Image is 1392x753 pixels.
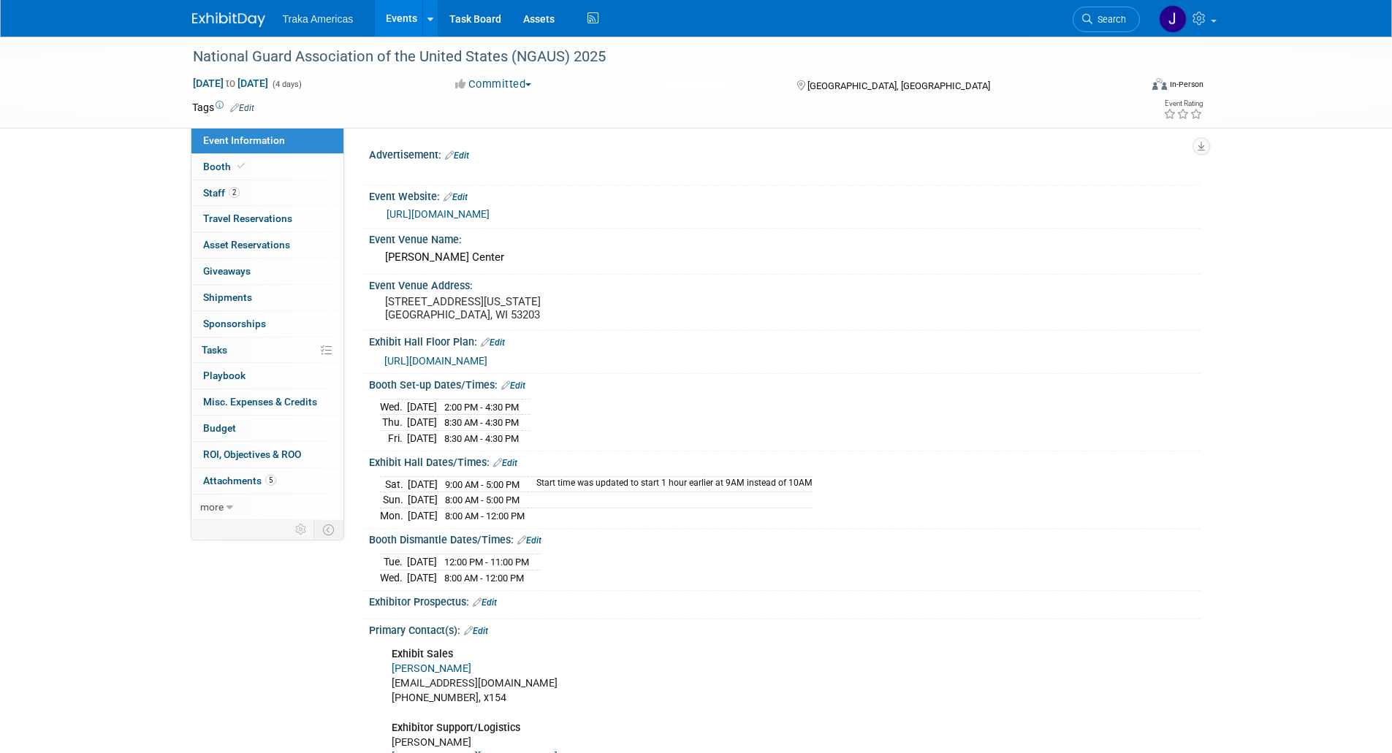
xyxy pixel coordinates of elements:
td: [DATE] [408,492,438,508]
td: Sun. [380,492,408,508]
td: Start time was updated to start 1 hour earlier at 9AM instead of 10AM [528,476,813,492]
span: Staff [203,187,240,199]
div: [PERSON_NAME] Center [380,246,1190,269]
td: [DATE] [407,399,437,415]
div: National Guard Association of the United States (NGAUS) 2025 [188,44,1118,70]
td: Fri. [380,430,407,446]
span: 8:00 AM - 12:00 PM [444,573,524,584]
a: Attachments5 [191,468,343,494]
td: [DATE] [408,476,438,492]
a: more [191,494,343,520]
span: [URL][DOMAIN_NAME] [384,355,487,367]
span: Event Information [203,134,285,146]
td: [DATE] [407,430,437,446]
a: Edit [464,626,488,636]
a: Tasks [191,337,343,363]
div: Advertisement: [369,144,1201,163]
b: Exhibit Sales [392,648,453,660]
button: Committed [450,77,537,92]
span: Playbook [203,370,246,381]
span: to [224,77,237,89]
a: Edit [501,381,525,391]
span: Travel Reservations [203,213,292,224]
span: Search [1092,14,1126,25]
a: ROI, Objectives & ROO [191,442,343,467]
a: Edit [517,535,541,546]
div: Exhibit Hall Dates/Times: [369,451,1201,470]
div: Event Venue Address: [369,275,1201,293]
a: Asset Reservations [191,232,343,258]
span: [GEOGRAPHIC_DATA], [GEOGRAPHIC_DATA] [807,80,990,91]
span: Giveaways [203,265,251,277]
td: [DATE] [407,554,437,570]
a: Budget [191,416,343,441]
span: Traka Americas [283,13,354,25]
span: 5 [265,475,276,486]
i: Booth reservation complete [237,162,245,170]
a: Event Information [191,128,343,153]
a: Edit [493,458,517,468]
span: Misc. Expenses & Credits [203,396,317,408]
span: more [200,501,224,513]
a: Staff2 [191,180,343,206]
span: Sponsorships [203,318,266,329]
div: Exhibit Hall Floor Plan: [369,331,1201,350]
span: Asset Reservations [203,239,290,251]
a: Edit [444,192,468,202]
span: 8:30 AM - 4:30 PM [444,433,519,444]
a: Shipments [191,285,343,310]
a: Search [1073,7,1140,32]
td: [DATE] [408,508,438,523]
div: Event Venue Name: [369,229,1201,247]
span: ROI, Objectives & ROO [203,448,301,460]
div: Booth Dismantle Dates/Times: [369,529,1201,548]
div: Exhibitor Prospectus: [369,591,1201,610]
span: 12:00 PM - 11:00 PM [444,557,529,567]
a: Edit [230,103,254,113]
td: Toggle Event Tabs [313,520,343,539]
span: Attachments [203,475,276,486]
td: Tags [192,100,254,115]
span: [DATE] [DATE] [192,77,269,90]
a: [PERSON_NAME] [392,662,471,675]
span: 8:30 AM - 4:30 PM [444,417,519,428]
a: [URL][DOMAIN_NAME] [387,208,490,220]
td: Wed. [380,399,407,415]
a: Giveaways [191,259,343,284]
div: In-Person [1169,79,1203,90]
span: 9:00 AM - 5:00 PM [445,479,520,490]
a: Playbook [191,363,343,389]
a: Edit [481,337,505,348]
a: Sponsorships [191,311,343,337]
div: Event Website: [369,186,1201,205]
a: Edit [473,597,497,608]
td: [DATE] [407,415,437,431]
div: Booth Set-up Dates/Times: [369,374,1201,393]
div: Event Rating [1163,100,1203,107]
span: 8:00 AM - 12:00 PM [445,511,525,521]
span: (4 days) [271,80,302,89]
a: Booth [191,154,343,180]
td: Sat. [380,476,408,492]
pre: [STREET_ADDRESS][US_STATE] [GEOGRAPHIC_DATA], WI 53203 [385,295,699,321]
td: [DATE] [407,570,437,585]
td: Mon. [380,508,408,523]
a: Travel Reservations [191,206,343,232]
td: Tue. [380,554,407,570]
td: Wed. [380,570,407,585]
span: Booth [203,161,248,172]
img: Format-Inperson.png [1152,78,1167,90]
td: Thu. [380,415,407,431]
td: Personalize Event Tab Strip [289,520,314,539]
span: Tasks [202,344,227,356]
img: Jamie Saenz [1159,5,1187,33]
div: Event Format [1054,76,1204,98]
a: Misc. Expenses & Credits [191,389,343,415]
span: Shipments [203,291,252,303]
a: Edit [445,150,469,161]
span: 2:00 PM - 4:30 PM [444,402,519,413]
b: Exhibitor Support/Logistics [392,722,520,734]
span: 8:00 AM - 5:00 PM [445,494,520,505]
div: Primary Contact(s): [369,619,1201,638]
span: Budget [203,422,236,434]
